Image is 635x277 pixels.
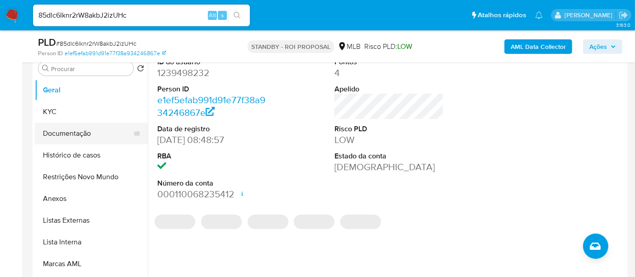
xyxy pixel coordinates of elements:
button: Histórico de casos [35,144,148,166]
a: e1ef5efab991d91e77f38a934246867e [65,49,166,57]
dd: LOW [334,134,444,146]
button: Geral [35,79,148,101]
dt: Número da conta [157,178,267,188]
a: Notificações [535,11,543,19]
p: erico.trevizan@mercadopago.com.br [564,11,616,19]
button: search-icon [228,9,246,22]
input: Pesquise usuários ou casos... [33,10,250,21]
span: Atalhos rápidos [478,10,526,20]
button: KYC [35,101,148,123]
dt: RBA [157,151,267,161]
input: Procurar [51,65,130,73]
b: Person ID [38,49,63,57]
div: MLB [338,42,361,52]
dt: Estado da conta [334,151,444,161]
a: e1ef5efab991d91e77f38a934246867e [157,93,265,119]
span: s [221,11,224,19]
button: Lista Interna [35,231,148,253]
dd: 1239498232 [157,67,267,79]
button: Anexos [35,188,148,210]
span: # 85dlc6Iknr2rW8akbJ2izUHc [56,39,136,48]
button: Procurar [42,65,49,72]
button: Marcas AML [35,253,148,275]
dt: Apelido [334,84,444,94]
button: Retornar ao pedido padrão [137,65,144,75]
span: Ações [589,39,607,54]
span: Risco PLD: [364,42,412,52]
button: Restrições Novo Mundo [35,166,148,188]
dd: [DEMOGRAPHIC_DATA] [334,161,444,173]
p: STANDBY - ROI PROPOSAL [248,40,334,53]
span: Alt [209,11,216,19]
dd: 000110068235412 [157,188,267,201]
dt: Data de registro [157,124,267,134]
span: LOW [397,41,412,52]
b: AML Data Collector [511,39,566,54]
button: Listas Externas [35,210,148,231]
dt: Risco PLD [334,124,444,134]
button: Documentação [35,123,141,144]
dt: Person ID [157,84,267,94]
button: Ações [583,39,622,54]
dd: 4 [334,67,444,79]
dd: [DATE] 08:48:57 [157,134,267,146]
button: AML Data Collector [504,39,572,54]
span: 3.163.0 [616,21,630,29]
b: PLD [38,35,56,49]
a: Sair [619,10,628,20]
